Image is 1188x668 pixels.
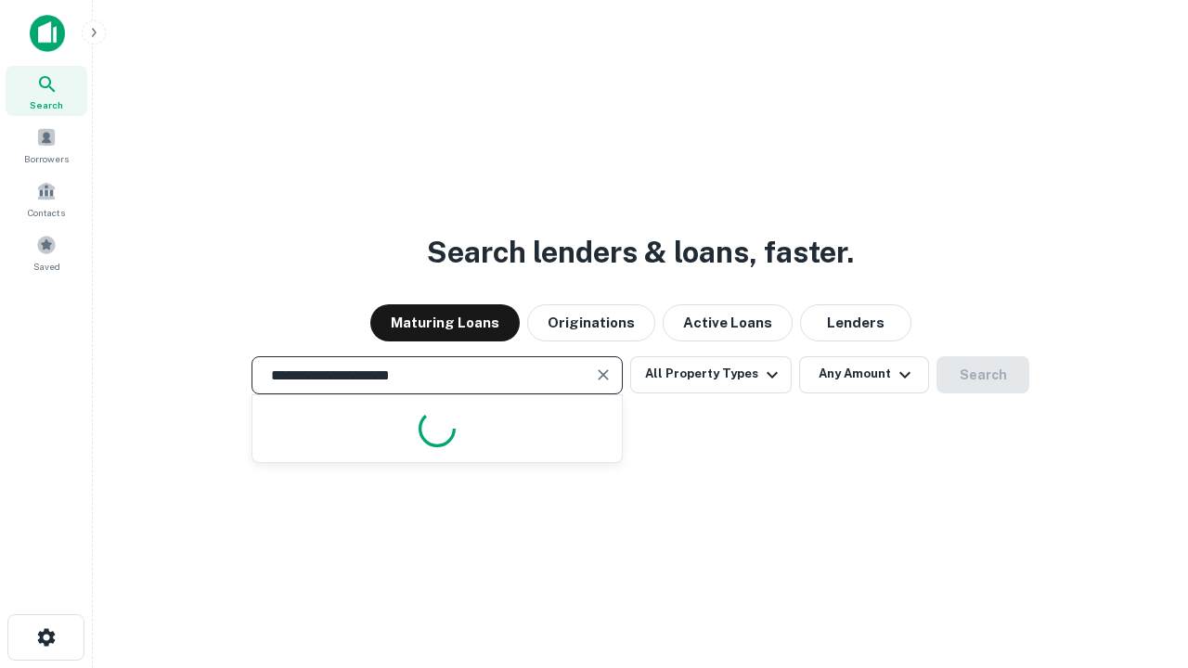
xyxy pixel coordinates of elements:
[630,356,792,393] button: All Property Types
[799,356,929,393] button: Any Amount
[800,304,911,341] button: Lenders
[1095,520,1188,609] iframe: Chat Widget
[527,304,655,341] button: Originations
[6,173,87,224] a: Contacts
[427,230,854,275] h3: Search lenders & loans, faster.
[6,227,87,277] a: Saved
[6,120,87,170] a: Borrowers
[6,66,87,116] a: Search
[24,151,69,166] span: Borrowers
[30,97,63,112] span: Search
[33,259,60,274] span: Saved
[28,205,65,220] span: Contacts
[590,362,616,388] button: Clear
[370,304,520,341] button: Maturing Loans
[30,15,65,52] img: capitalize-icon.png
[663,304,793,341] button: Active Loans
